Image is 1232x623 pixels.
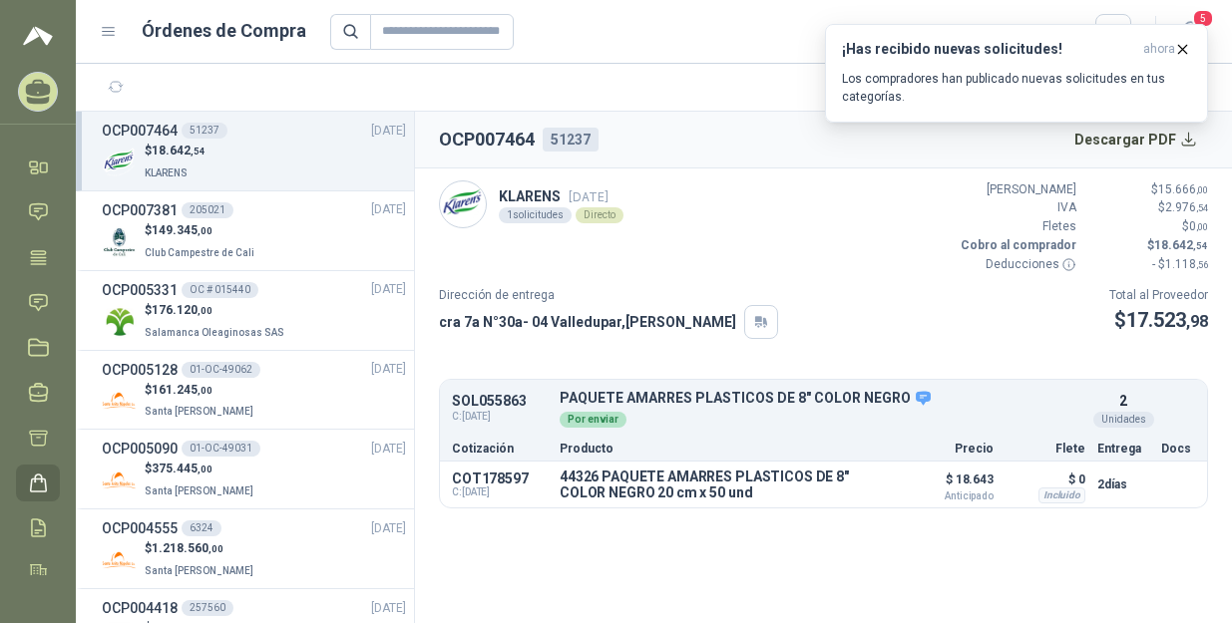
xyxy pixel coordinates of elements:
span: 18.642 [152,144,205,157]
span: Anticipado [894,491,994,501]
h3: OCP007464 [102,120,178,142]
a: OCP00512801-OC-49062[DATE] Company Logo$161.245,00Santa [PERSON_NAME] [102,359,406,422]
h1: Órdenes de Compra [142,17,306,45]
span: C: [DATE] [452,409,548,425]
span: ,00 [198,464,212,474]
p: Producto [560,443,882,455]
p: $ [1088,198,1208,217]
span: 1.118 [1165,257,1208,271]
img: Company Logo [102,463,137,497]
div: 6324 [182,520,221,536]
p: COT178597 [452,470,548,486]
span: ,00 [1196,221,1208,232]
span: 375.445 [152,462,212,475]
p: KLARENS [499,185,623,207]
span: ,00 [208,543,223,554]
p: $ 0 [1006,467,1085,491]
span: Santa [PERSON_NAME] [145,406,253,417]
div: 51237 [543,128,599,152]
p: PAQUETE AMARRES PLASTICOS DE 8" COLOR NEGRO [560,390,1085,408]
p: SOL055863 [452,394,548,409]
span: ,00 [198,385,212,396]
p: Fletes [957,217,1076,236]
p: Total al Proveedor [1109,286,1208,305]
button: ¡Has recibido nuevas solicitudes!ahora Los compradores han publicado nuevas solicitudes en tus ca... [825,24,1208,123]
img: Company Logo [102,145,137,179]
span: 2.976 [1165,200,1208,214]
div: OC # 015440 [182,282,258,298]
p: 2 días [1097,472,1149,496]
h3: OCP005331 [102,279,178,301]
span: Santa [PERSON_NAME] [145,485,253,496]
p: Deducciones [957,255,1076,274]
p: $ 18.643 [894,467,994,501]
span: ,98 [1186,312,1208,331]
p: - $ [1088,255,1208,274]
span: [DATE] [371,280,406,299]
p: $ [1109,305,1208,336]
span: Santa [PERSON_NAME] [145,565,253,576]
span: ,00 [198,305,212,316]
h3: OCP005128 [102,359,178,381]
span: 18.642 [1154,238,1208,252]
div: Directo [576,207,623,223]
a: OCP00746451237[DATE] Company Logo$18.642,54KLARENS [102,120,406,182]
button: Descargar PDF [1063,120,1209,159]
img: Logo peakr [23,24,53,48]
span: [DATE] [569,189,609,204]
p: $ [1088,217,1208,236]
h3: ¡Has recibido nuevas solicitudes! [842,41,1135,58]
h3: OCP005090 [102,438,178,460]
div: Unidades [1093,412,1154,428]
span: 17.523 [1126,308,1208,332]
p: $ [1088,180,1208,199]
span: 15.666 [1158,182,1208,196]
span: [DATE] [371,440,406,459]
p: Docs [1161,443,1195,455]
div: 1 solicitudes [499,207,572,223]
p: $ [145,221,258,240]
span: 5 [1192,9,1214,28]
img: Company Logo [102,383,137,418]
p: $ [145,460,257,478]
p: $ [145,142,205,160]
p: Dirección de entrega [439,286,778,305]
p: cra 7a N°30a- 04 Valledupar , [PERSON_NAME] [439,311,736,333]
img: Company Logo [440,181,486,227]
span: [DATE] [371,200,406,219]
div: 257560 [182,600,233,616]
span: Salamanca Oleaginosas SAS [145,327,284,338]
span: [DATE] [371,519,406,538]
span: C: [DATE] [452,486,548,498]
a: OCP005331OC # 015440[DATE] Company Logo$176.120,00Salamanca Oleaginosas SAS [102,279,406,342]
p: Entrega [1097,443,1149,455]
a: OCP0045556324[DATE] Company Logo$1.218.560,00Santa [PERSON_NAME] [102,517,406,580]
p: 44326 PAQUETE AMARRES PLASTICOS DE 8" COLOR NEGRO 20 cm x 50 und [560,468,882,500]
span: KLARENS [145,167,188,178]
div: Incluido [1038,487,1085,503]
div: Por enviar [560,412,626,428]
p: $ [145,381,257,400]
span: ahora [1143,41,1175,58]
span: ,54 [1196,202,1208,213]
span: [DATE] [371,360,406,379]
div: 01-OC-49062 [182,362,260,378]
a: OCP007381205021[DATE] Company Logo$149.345,00Club Campestre de Cali [102,199,406,262]
span: 149.345 [152,223,212,237]
img: Company Logo [102,304,137,339]
p: $ [145,301,288,320]
p: Cotización [452,443,548,455]
div: 01-OC-49031 [182,441,260,457]
span: ,00 [198,225,212,236]
p: [PERSON_NAME] [957,180,1076,199]
div: 205021 [182,202,233,218]
span: ,54 [1193,240,1208,251]
p: Flete [1006,443,1085,455]
p: Precio [894,443,994,455]
h3: OCP007381 [102,199,178,221]
span: ,56 [1196,259,1208,270]
p: 2 [1119,390,1127,412]
span: [DATE] [371,599,406,618]
span: [DATE] [371,122,406,141]
a: OCP00509001-OC-49031[DATE] Company Logo$375.445,00Santa [PERSON_NAME] [102,438,406,500]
